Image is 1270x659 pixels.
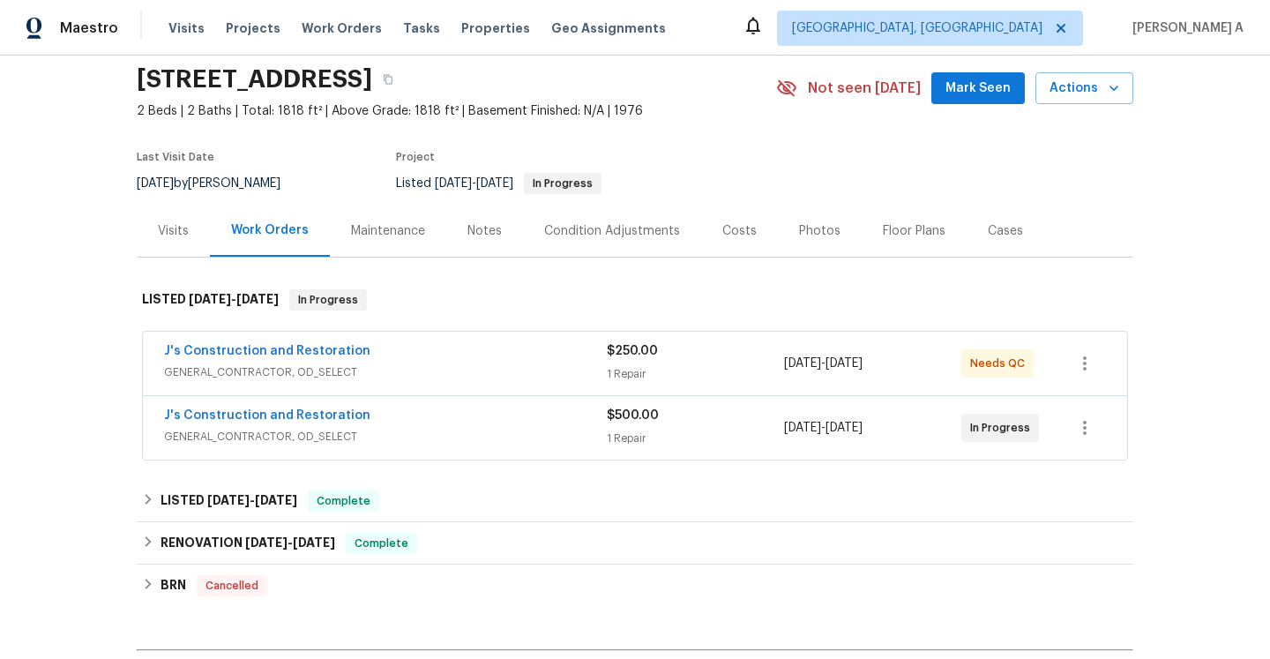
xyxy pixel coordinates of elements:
span: Work Orders [302,19,382,37]
span: Last Visit Date [137,152,214,162]
span: Geo Assignments [551,19,666,37]
div: BRN Cancelled [137,565,1133,607]
span: [DATE] [189,293,231,305]
div: LISTED [DATE]-[DATE]Complete [137,480,1133,522]
span: - [189,293,279,305]
span: - [245,536,335,549]
div: RENOVATION [DATE]-[DATE]Complete [137,522,1133,565]
span: [GEOGRAPHIC_DATA], [GEOGRAPHIC_DATA] [792,19,1042,37]
span: Not seen [DATE] [808,79,921,97]
span: - [784,419,863,437]
span: Maestro [60,19,118,37]
div: Notes [467,222,502,240]
span: Complete [310,492,377,510]
h6: RENOVATION [161,533,335,554]
span: Cancelled [198,577,265,595]
div: 1 Repair [607,430,784,447]
span: [DATE] [825,422,863,434]
span: [DATE] [476,177,513,190]
div: Maintenance [351,222,425,240]
span: [DATE] [207,494,250,506]
span: [DATE] [825,357,863,370]
h2: [STREET_ADDRESS] [137,71,372,88]
span: Complete [347,535,415,552]
div: Photos [799,222,840,240]
span: $250.00 [607,345,658,357]
span: [DATE] [784,357,821,370]
span: Actions [1050,78,1119,100]
span: [DATE] [784,422,821,434]
span: - [435,177,513,190]
span: [DATE] [245,536,288,549]
span: $500.00 [607,409,659,422]
span: In Progress [970,419,1037,437]
span: Listed [396,177,601,190]
span: [DATE] [137,177,174,190]
span: - [207,494,297,506]
span: In Progress [291,291,365,309]
span: Visits [168,19,205,37]
div: Condition Adjustments [544,222,680,240]
button: Mark Seen [931,72,1025,105]
button: Actions [1035,72,1133,105]
h6: LISTED [161,491,297,512]
div: Costs [722,222,757,240]
span: Needs QC [970,355,1032,372]
div: LISTED [DATE]-[DATE]In Progress [137,272,1133,328]
span: Properties [461,19,530,37]
h6: LISTED [142,289,279,311]
span: Project [396,152,435,162]
div: Cases [988,222,1023,240]
span: In Progress [526,178,600,189]
button: Copy Address [372,64,404,95]
span: Mark Seen [945,78,1011,100]
span: 2 Beds | 2 Baths | Total: 1818 ft² | Above Grade: 1818 ft² | Basement Finished: N/A | 1976 [137,102,776,120]
span: [PERSON_NAME] A [1125,19,1244,37]
span: [DATE] [435,177,472,190]
span: GENERAL_CONTRACTOR, OD_SELECT [164,428,607,446]
div: Visits [158,222,189,240]
div: by [PERSON_NAME] [137,173,302,194]
span: [DATE] [255,494,297,506]
span: [DATE] [236,293,279,305]
div: Work Orders [231,221,309,239]
h6: BRN [161,575,186,596]
a: J's Construction and Restoration [164,345,370,357]
div: Floor Plans [883,222,945,240]
div: 1 Repair [607,365,784,383]
span: Tasks [403,22,440,34]
span: - [784,355,863,372]
span: Projects [226,19,280,37]
span: [DATE] [293,536,335,549]
span: GENERAL_CONTRACTOR, OD_SELECT [164,363,607,381]
a: J's Construction and Restoration [164,409,370,422]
